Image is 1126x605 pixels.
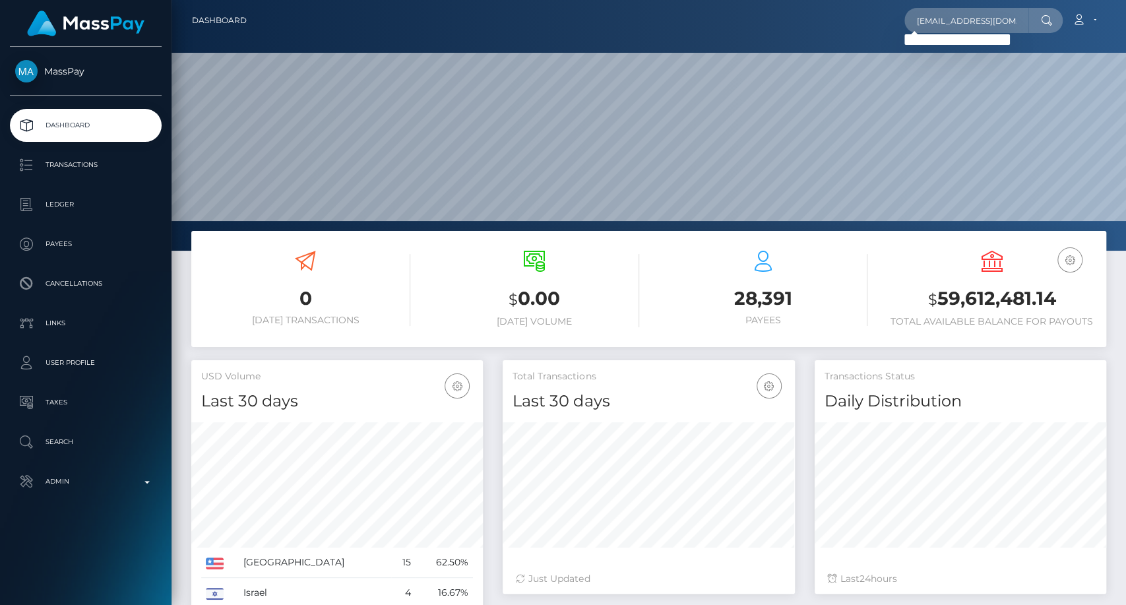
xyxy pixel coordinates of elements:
td: [GEOGRAPHIC_DATA] [239,548,391,578]
h3: 0 [201,286,410,311]
h6: [DATE] Transactions [201,315,410,326]
h6: Payees [659,315,868,326]
div: Just Updated [516,572,781,586]
h4: Last 30 days [201,390,473,413]
h4: Daily Distribution [825,390,1096,413]
a: Cancellations [10,267,162,300]
p: User Profile [15,353,156,373]
a: Taxes [10,386,162,419]
a: Payees [10,228,162,261]
p: Admin [15,472,156,492]
h6: Total Available Balance for Payouts [887,316,1096,327]
h4: Last 30 days [513,390,784,413]
a: Dashboard [192,7,247,34]
a: Admin [10,465,162,498]
img: MassPay [15,60,38,82]
span: MassPay [10,65,162,77]
h6: [DATE] Volume [430,316,639,327]
h5: Total Transactions [513,370,784,383]
p: Dashboard [15,115,156,135]
a: Links [10,307,162,340]
small: $ [928,290,937,309]
td: 62.50% [416,548,473,578]
a: Ledger [10,188,162,221]
p: Transactions [15,155,156,175]
a: Transactions [10,148,162,181]
p: Search [15,432,156,452]
p: Cancellations [15,274,156,294]
p: Payees [15,234,156,254]
a: Search [10,426,162,459]
h5: USD Volume [201,370,473,383]
a: Dashboard [10,109,162,142]
h5: Transactions Status [825,370,1096,383]
h3: 59,612,481.14 [887,286,1096,313]
p: Ledger [15,195,156,214]
img: MassPay Logo [27,11,144,36]
input: Search... [904,8,1028,33]
p: Links [15,313,156,333]
div: Last hours [828,572,1093,586]
span: 24 [860,573,871,585]
small: $ [509,290,518,309]
h3: 0.00 [430,286,639,313]
a: User Profile [10,346,162,379]
img: US.png [206,557,224,569]
img: IL.png [206,588,224,600]
h3: 28,391 [659,286,868,311]
td: 15 [391,548,416,578]
p: Taxes [15,393,156,412]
